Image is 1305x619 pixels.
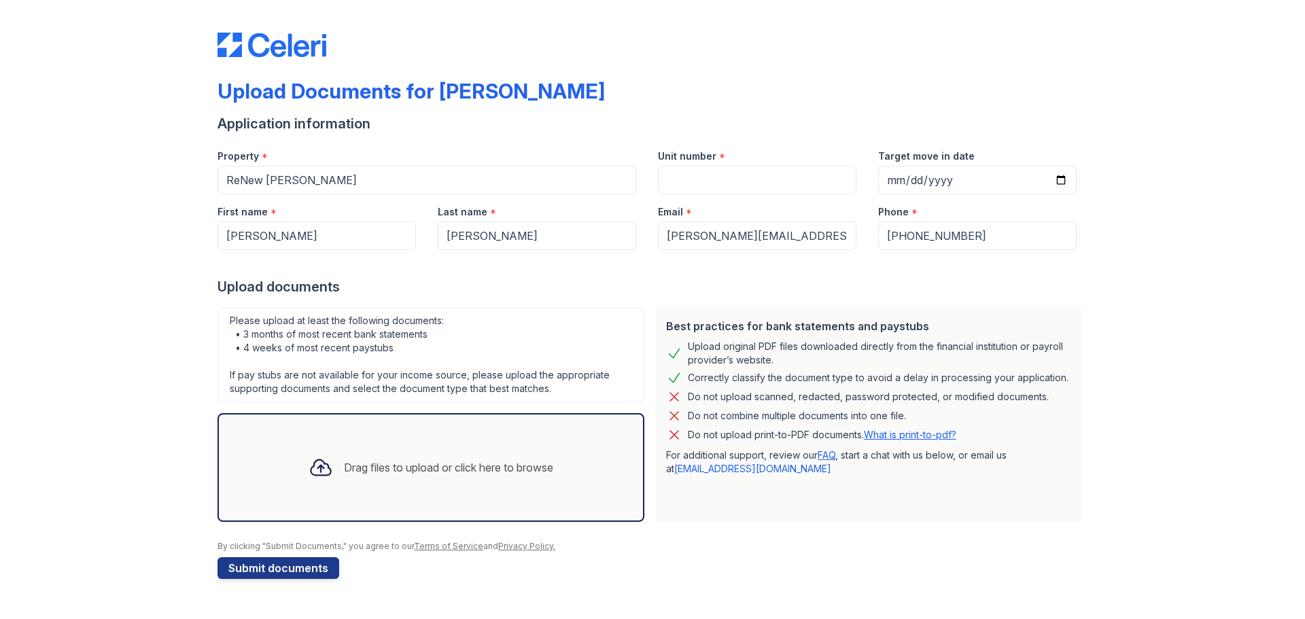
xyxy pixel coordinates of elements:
a: Privacy Policy. [498,541,555,551]
div: By clicking "Submit Documents," you agree to our and [217,541,1087,552]
div: Do not upload scanned, redacted, password protected, or modified documents. [688,389,1049,405]
button: Submit documents [217,557,339,579]
div: Please upload at least the following documents: • 3 months of most recent bank statements • 4 wee... [217,307,644,402]
label: First name [217,205,268,219]
a: [EMAIL_ADDRESS][DOMAIN_NAME] [674,463,831,474]
div: Drag files to upload or click here to browse [344,459,553,476]
a: Terms of Service [414,541,483,551]
label: Property [217,149,259,163]
div: Upload Documents for [PERSON_NAME] [217,79,605,103]
a: What is print-to-pdf? [864,429,956,440]
label: Target move in date [878,149,975,163]
div: Correctly classify the document type to avoid a delay in processing your application. [688,370,1068,386]
div: Upload original PDF files downloaded directly from the financial institution or payroll provider’... [688,340,1071,367]
a: FAQ [818,449,835,461]
p: Do not upload print-to-PDF documents. [688,428,956,442]
p: For additional support, review our , start a chat with us below, or email us at [666,448,1071,476]
div: Do not combine multiple documents into one file. [688,408,906,424]
div: Best practices for bank statements and paystubs [666,318,1071,334]
label: Last name [438,205,487,219]
label: Email [658,205,683,219]
div: Upload documents [217,277,1087,296]
img: CE_Logo_Blue-a8612792a0a2168367f1c8372b55b34899dd931a85d93a1a3d3e32e68fde9ad4.png [217,33,326,57]
label: Phone [878,205,909,219]
label: Unit number [658,149,716,163]
div: Application information [217,114,1087,133]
